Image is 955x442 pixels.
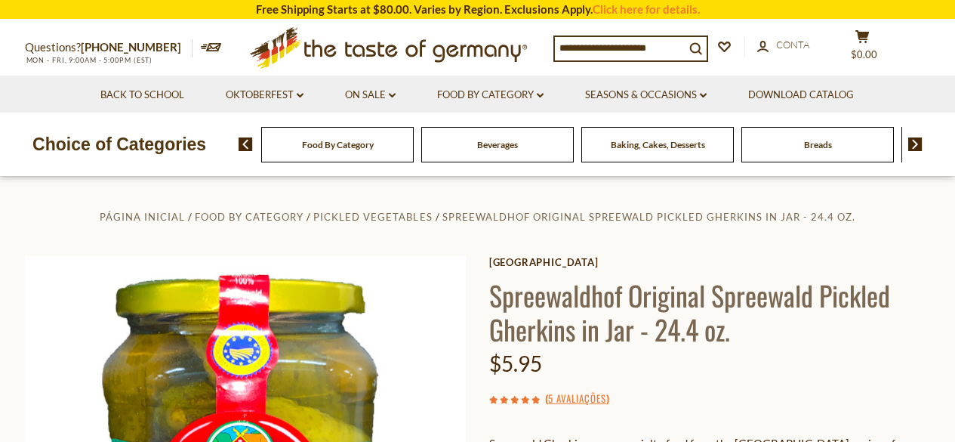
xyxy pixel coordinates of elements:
[226,87,303,104] a: Oktoberfest
[545,391,609,406] span: ( )
[776,39,809,51] span: Conta
[100,87,184,104] a: Back to School
[477,139,518,150] a: Beverages
[548,391,606,407] a: 5 avaliações
[345,87,396,104] a: On Sale
[100,211,185,223] a: Página inicial
[611,139,705,150] a: Baking, Cakes, Desserts
[851,48,877,60] span: $0.00
[302,139,374,150] a: Food By Category
[442,211,855,223] a: Spreewaldhof Original Spreewald Pickled Gherkins in Jar - 24.4 oz.
[239,138,253,151] img: previous arrow
[757,37,809,54] a: Conta
[81,40,181,54] a: [PHONE_NUMBER]
[585,87,707,104] a: Seasons & Occasions
[25,38,193,57] p: Questions?
[25,56,153,64] span: MON - FRI, 9:00AM - 5:00PM (EST)
[908,138,923,151] img: next arrow
[313,211,432,223] a: Pickled Vegetables
[593,2,700,16] a: Click here for details.
[437,87,544,104] a: Food By Category
[748,87,854,104] a: Download Catalog
[804,139,832,150] a: Breads
[840,29,886,67] button: $0.00
[489,278,931,346] h1: Spreewaldhof Original Spreewald Pickled Gherkins in Jar - 24.4 oz.
[195,211,303,223] a: Food By Category
[489,351,542,376] span: $5.95
[489,256,931,268] a: [GEOGRAPHIC_DATA]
